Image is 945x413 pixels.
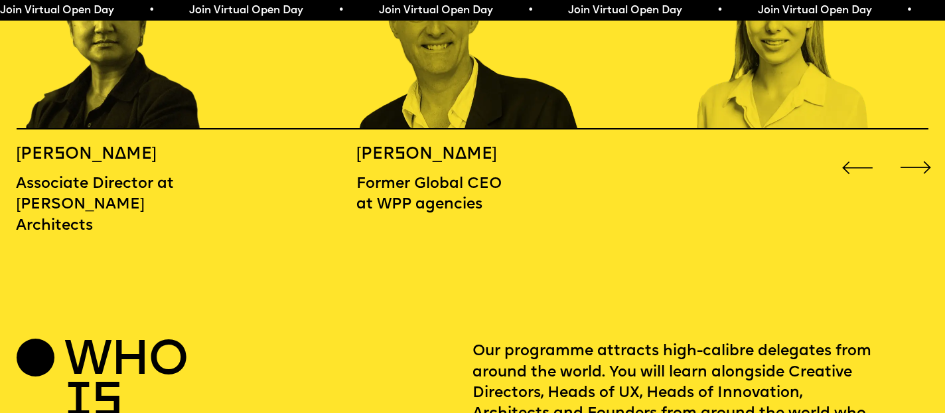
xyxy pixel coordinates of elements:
[716,5,722,16] span: •
[356,144,526,165] h5: [PERSON_NAME]
[16,174,186,236] p: Associate Director at [PERSON_NAME] Architects
[526,5,532,16] span: •
[356,174,526,216] p: Former Global CEO at WPP agencies
[147,5,153,16] span: •
[16,144,186,165] h5: [PERSON_NAME]
[897,149,934,187] div: Next slide
[839,149,877,187] div: Previous slide
[905,5,911,16] span: •
[337,5,343,16] span: •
